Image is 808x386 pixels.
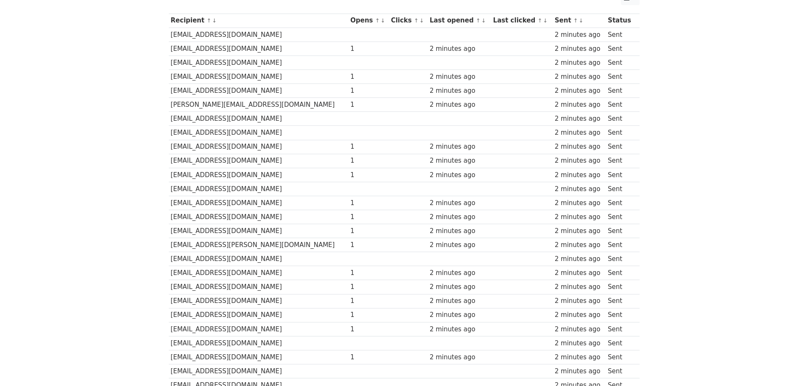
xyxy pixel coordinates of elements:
td: Sent [606,98,635,112]
div: 1 [350,44,387,54]
div: 2 minutes ago [555,226,604,236]
td: [EMAIL_ADDRESS][DOMAIN_NAME] [169,322,349,336]
td: Sent [606,196,635,210]
td: Sent [606,266,635,280]
div: 2 minutes ago [555,44,604,54]
td: [EMAIL_ADDRESS][DOMAIN_NAME] [169,70,349,84]
a: ↑ [375,17,380,24]
th: Recipient [169,14,349,28]
td: Sent [606,336,635,350]
td: [EMAIL_ADDRESS][DOMAIN_NAME] [169,140,349,154]
div: 1 [350,310,387,320]
td: [EMAIL_ADDRESS][DOMAIN_NAME] [169,350,349,364]
td: Sent [606,140,635,154]
td: [EMAIL_ADDRESS][DOMAIN_NAME] [169,84,349,98]
td: [EMAIL_ADDRESS][DOMAIN_NAME] [169,154,349,168]
div: 2 minutes ago [430,156,489,166]
div: 2 minutes ago [430,240,489,250]
td: [EMAIL_ADDRESS][DOMAIN_NAME] [169,266,349,280]
div: 1 [350,282,387,292]
div: 2 minutes ago [555,367,604,376]
div: 1 [350,72,387,82]
div: 2 minutes ago [555,72,604,82]
div: 1 [350,226,387,236]
td: Sent [606,70,635,84]
td: Sent [606,56,635,69]
td: [EMAIL_ADDRESS][DOMAIN_NAME] [169,210,349,224]
div: 2 minutes ago [555,100,604,110]
iframe: Chat Widget [766,345,808,386]
a: ↓ [579,17,584,24]
td: [EMAIL_ADDRESS][DOMAIN_NAME] [169,42,349,56]
td: Sent [606,294,635,308]
td: [EMAIL_ADDRESS][DOMAIN_NAME] [169,112,349,126]
td: Sent [606,308,635,322]
div: 2 minutes ago [430,142,489,152]
div: 2 minutes ago [430,325,489,334]
div: 2 minutes ago [555,86,604,96]
th: Sent [553,14,606,28]
td: Sent [606,280,635,294]
div: 2 minutes ago [430,44,489,54]
div: 2 minutes ago [555,58,604,68]
div: 1 [350,268,387,278]
div: 2 minutes ago [555,353,604,362]
td: Sent [606,350,635,364]
div: 1 [350,170,387,180]
td: Sent [606,42,635,56]
td: [EMAIL_ADDRESS][DOMAIN_NAME] [169,252,349,266]
div: 2 minutes ago [555,254,604,264]
div: 1 [350,353,387,362]
th: Last opened [428,14,491,28]
div: 2 minutes ago [555,310,604,320]
td: [EMAIL_ADDRESS][DOMAIN_NAME] [169,28,349,42]
td: Sent [606,182,635,196]
div: 2 minutes ago [555,212,604,222]
td: [EMAIL_ADDRESS][PERSON_NAME][DOMAIN_NAME] [169,238,349,252]
div: 2 minutes ago [555,114,604,124]
td: Sent [606,322,635,336]
td: Sent [606,238,635,252]
div: 1 [350,325,387,334]
div: 2 minutes ago [555,142,604,152]
div: 2 minutes ago [555,282,604,292]
th: Last clicked [491,14,553,28]
div: 2 minutes ago [555,198,604,208]
td: [EMAIL_ADDRESS][DOMAIN_NAME] [169,280,349,294]
a: ↑ [414,17,419,24]
div: 2 minutes ago [430,282,489,292]
div: 2 minutes ago [430,86,489,96]
div: 2 minutes ago [555,339,604,348]
div: 1 [350,142,387,152]
div: 2 minutes ago [430,268,489,278]
a: ↓ [380,17,385,24]
a: ↑ [573,17,578,24]
div: 2 minutes ago [430,100,489,110]
div: 1 [350,212,387,222]
td: Sent [606,168,635,182]
a: ↑ [207,17,211,24]
div: 2 minutes ago [555,184,604,194]
div: 2 minutes ago [430,72,489,82]
div: 1 [350,100,387,110]
div: 1 [350,296,387,306]
td: Sent [606,112,635,126]
td: [EMAIL_ADDRESS][DOMAIN_NAME] [169,224,349,238]
td: Sent [606,84,635,98]
td: Sent [606,224,635,238]
a: ↓ [543,17,548,24]
a: ↑ [476,17,481,24]
th: Status [606,14,635,28]
div: 2 minutes ago [555,170,604,180]
div: 2 minutes ago [555,296,604,306]
td: Sent [606,364,635,378]
div: 2 minutes ago [430,226,489,236]
a: ↓ [419,17,424,24]
td: Sent [606,126,635,140]
td: Sent [606,252,635,266]
td: [EMAIL_ADDRESS][DOMAIN_NAME] [169,56,349,69]
td: [PERSON_NAME][EMAIL_ADDRESS][DOMAIN_NAME] [169,98,349,112]
td: Sent [606,154,635,168]
td: [EMAIL_ADDRESS][DOMAIN_NAME] [169,294,349,308]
